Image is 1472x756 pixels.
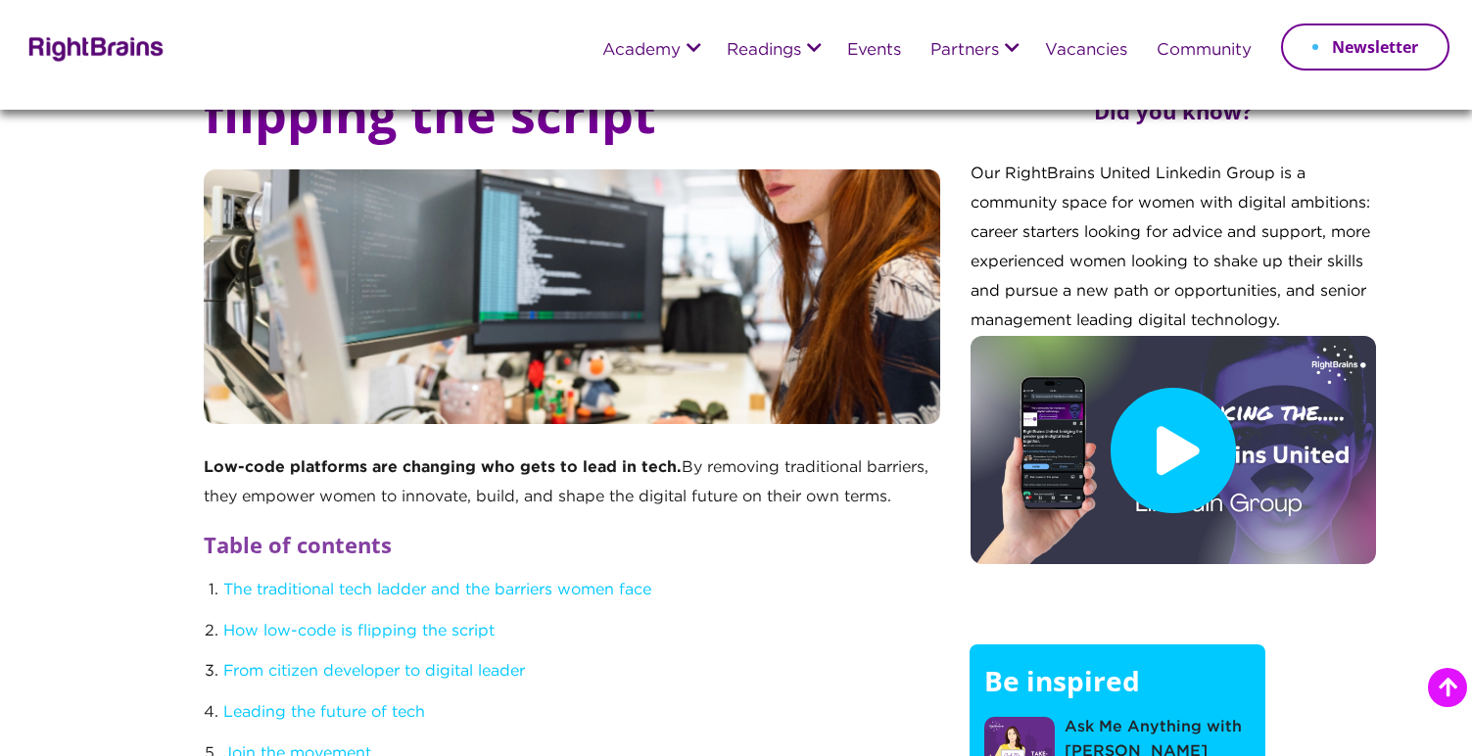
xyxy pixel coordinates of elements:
a: Newsletter [1281,24,1449,71]
a: How low-code is flipping the script [223,624,495,638]
strong: Low-code platforms are changing who gets to lead in tech. [204,460,682,475]
h1: How low-code platforms are flipping the script [204,29,940,141]
a: Events [847,42,901,60]
a: Academy [602,42,681,60]
a: The traditional tech ladder and the barriers women face [223,583,651,597]
p: By removing traditional barriers, they empower women to innovate, build, and shape the digital fu... [204,453,940,528]
a: Leading the future of tech [223,705,425,720]
a: Community [1157,42,1252,60]
a: Vacancies [1045,42,1127,60]
img: Rightbrains [23,33,165,62]
h2: Did you know? [1094,94,1253,136]
span: Table of contents [204,530,392,559]
a: From citizen developer to digital leader [223,664,525,679]
h5: Be inspired [984,664,1251,717]
a: Partners [930,42,999,60]
div: Our RightBrains United Linkedin Group is a community space for women with digital ambitions: care... [956,29,1391,564]
a: Readings [727,42,801,60]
